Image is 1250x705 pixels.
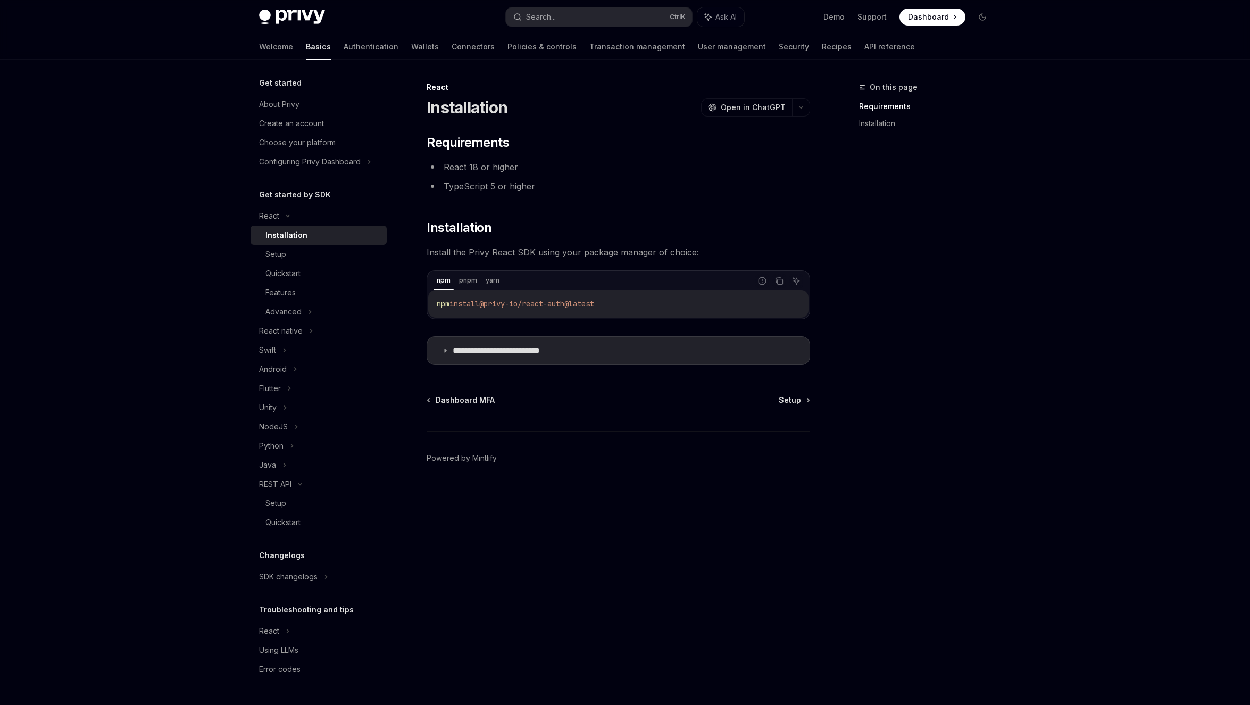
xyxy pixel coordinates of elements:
div: Create an account [259,117,324,130]
div: React [259,210,279,222]
div: Error codes [259,663,301,676]
div: Setup [265,248,286,261]
div: yarn [482,274,503,287]
li: React 18 or higher [427,160,810,175]
span: Installation [427,219,491,236]
div: REST API [259,478,291,491]
a: Using LLMs [251,641,387,660]
div: NodeJS [259,420,288,433]
button: Ask AI [789,274,803,288]
div: React [259,625,279,637]
div: Configuring Privy Dashboard [259,155,361,168]
span: @privy-io/react-auth@latest [479,299,594,309]
span: Open in ChatGPT [721,102,786,113]
span: install [449,299,479,309]
a: About Privy [251,95,387,114]
a: Installation [251,226,387,245]
button: Open in ChatGPT [701,98,792,117]
h1: Installation [427,98,507,117]
div: Java [259,459,276,471]
a: Connectors [452,34,495,60]
button: Copy the contents from the code block [772,274,786,288]
span: On this page [870,81,918,94]
a: Quickstart [251,264,387,283]
span: npm [437,299,449,309]
a: Basics [306,34,331,60]
span: Dashboard [908,12,949,22]
a: Setup [251,494,387,513]
div: Features [265,286,296,299]
a: Quickstart [251,513,387,532]
span: Requirements [427,134,509,151]
a: Requirements [859,98,999,115]
a: Transaction management [589,34,685,60]
a: Policies & controls [507,34,577,60]
div: Setup [265,497,286,510]
a: Error codes [251,660,387,679]
div: Python [259,439,284,452]
div: Quickstart [265,267,301,280]
a: Wallets [411,34,439,60]
h5: Get started by SDK [259,188,331,201]
div: About Privy [259,98,299,111]
span: Setup [779,395,801,405]
div: Installation [265,229,307,242]
a: Setup [779,395,809,405]
a: Welcome [259,34,293,60]
span: Install the Privy React SDK using your package manager of choice: [427,245,810,260]
a: User management [698,34,766,60]
div: Choose your platform [259,136,336,149]
div: Advanced [265,305,302,318]
div: Search... [526,11,556,23]
button: Search...CtrlK [506,7,692,27]
a: Choose your platform [251,133,387,152]
a: Setup [251,245,387,264]
span: Dashboard MFA [436,395,495,405]
button: Toggle dark mode [974,9,991,26]
a: Dashboard [899,9,965,26]
button: Ask AI [697,7,744,27]
div: SDK changelogs [259,570,318,583]
li: TypeScript 5 or higher [427,179,810,194]
div: pnpm [456,274,480,287]
div: npm [434,274,454,287]
span: Ctrl K [670,13,686,21]
a: Authentication [344,34,398,60]
button: Report incorrect code [755,274,769,288]
span: Ask AI [715,12,737,22]
a: Create an account [251,114,387,133]
div: Android [259,363,287,376]
a: Installation [859,115,999,132]
img: dark logo [259,10,325,24]
div: React native [259,325,303,337]
h5: Troubleshooting and tips [259,603,354,616]
a: Powered by Mintlify [427,453,497,463]
div: React [427,82,810,93]
div: Swift [259,344,276,356]
a: Recipes [822,34,852,60]
div: Using LLMs [259,644,298,657]
h5: Get started [259,77,302,89]
div: Unity [259,401,277,414]
a: Security [779,34,809,60]
a: Dashboard MFA [428,395,495,405]
h5: Changelogs [259,549,305,562]
a: Features [251,283,387,302]
a: API reference [864,34,915,60]
div: Quickstart [265,516,301,529]
a: Support [857,12,887,22]
div: Flutter [259,382,281,395]
a: Demo [823,12,845,22]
